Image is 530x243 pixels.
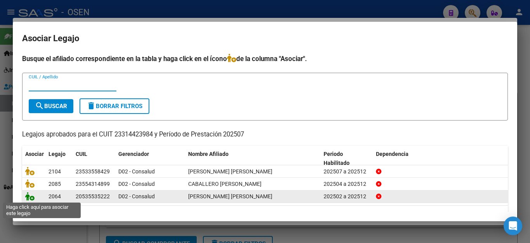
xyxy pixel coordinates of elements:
span: Buscar [35,103,67,110]
div: Open Intercom Messenger [504,217,522,235]
span: Legajo [48,151,66,157]
span: CUIL [76,151,87,157]
span: 2064 [48,193,61,199]
datatable-header-cell: Periodo Habilitado [320,146,373,171]
button: Borrar Filtros [80,98,149,114]
p: Legajos aprobados para el CUIT 23314423984 y Período de Prestación 202507 [22,130,508,140]
h4: Busque el afiliado correspondiente en la tabla y haga click en el ícono de la columna "Asociar". [22,54,508,64]
mat-icon: delete [87,101,96,110]
datatable-header-cell: Asociar [22,146,45,171]
button: Buscar [29,99,73,113]
span: CABALLERO THIAGO BENJAMIN [188,181,262,187]
span: Gerenciador [118,151,149,157]
span: 2085 [48,181,61,187]
div: 202504 a 202512 [324,180,370,189]
div: 202507 a 202512 [324,167,370,176]
datatable-header-cell: Gerenciador [115,146,185,171]
div: 202502 a 202512 [324,192,370,201]
span: Dependencia [376,151,409,157]
datatable-header-cell: Legajo [45,146,73,171]
span: D02 - Consalud [118,168,155,175]
datatable-header-cell: CUIL [73,146,115,171]
div: 20535535222 [76,192,110,201]
h2: Asociar Legajo [22,31,508,46]
span: D02 - Consalud [118,181,155,187]
span: Borrar Filtros [87,103,142,110]
div: 23554314899 [76,180,110,189]
div: 3 registros [22,206,508,225]
mat-icon: search [35,101,44,110]
span: Periodo Habilitado [324,151,350,166]
span: Asociar [25,151,44,157]
datatable-header-cell: Dependencia [373,146,508,171]
datatable-header-cell: Nombre Afiliado [185,146,320,171]
span: MARIN JORQUERA FRANCISCO ALEXIS [188,193,272,199]
span: Nombre Afiliado [188,151,229,157]
span: FLORES CORTEZ LIONEL URIEL [188,168,272,175]
span: D02 - Consalud [118,193,155,199]
div: 23533558429 [76,167,110,176]
span: 2104 [48,168,61,175]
